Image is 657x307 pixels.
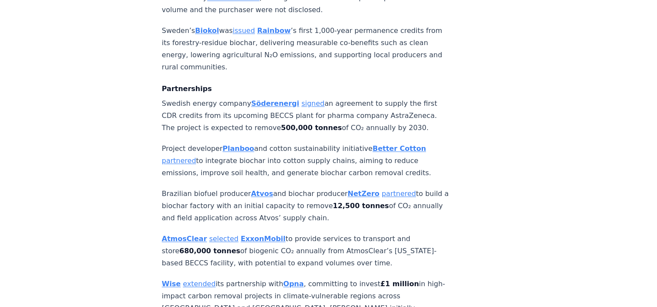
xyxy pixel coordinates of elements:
[373,144,426,153] a: Better Cotton
[209,235,239,243] a: selected
[281,124,342,132] strong: 500,000 tonnes
[162,188,449,224] p: Brazilian biofuel producer and biochar producer to build a biochar factory with an initial capaci...
[251,99,299,108] a: Söderenergi
[183,280,215,288] a: extended
[162,157,196,165] a: partnered
[241,235,285,243] a: ExxonMobil
[380,280,419,288] strong: £1 million
[222,144,254,153] a: Planboo
[162,85,212,93] strong: Partnerships
[162,235,207,243] a: AtmosClear
[162,98,449,134] p: Swedish energy company an agreement to supply the first CDR credits from its upcoming BECCS plant...
[283,280,304,288] a: Opna
[179,247,240,255] strong: 680,000 tonnes
[195,26,219,35] a: Biokol
[162,280,181,288] a: Wise
[333,202,389,210] strong: 12,500 tonnes
[348,189,380,198] a: NetZero
[162,143,449,179] p: Project developer and cotton sustainability initiative to integrate biochar into cotton supply ch...
[257,26,291,35] a: Rainbow
[301,99,324,108] a: signed
[233,26,255,35] a: issued
[162,25,449,73] p: Sweden’s was ’s first 1,000-year permanence credits from its forestry-residue biochar, delivering...
[382,189,416,198] a: partnered
[162,233,449,269] p: to provide services to transport and store of biogenic CO₂ annually from AtmosClear’s [US_STATE]-...
[251,189,273,198] a: Atvos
